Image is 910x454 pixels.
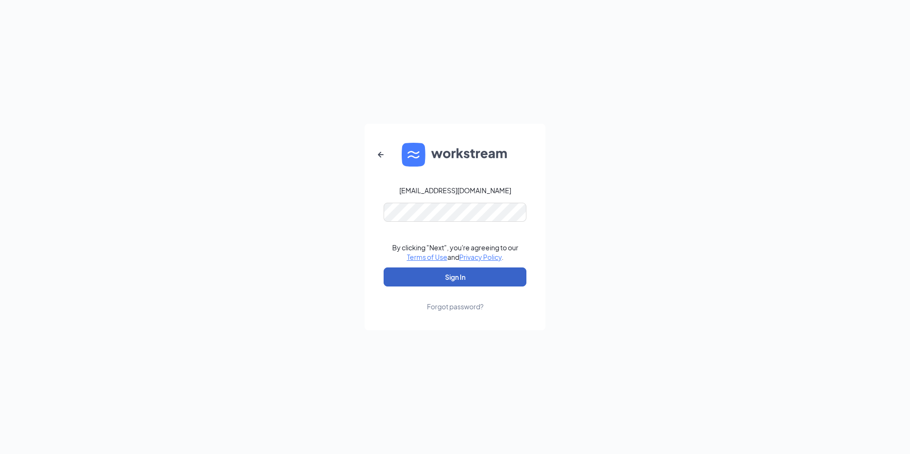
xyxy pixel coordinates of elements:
[384,267,526,286] button: Sign In
[459,253,502,261] a: Privacy Policy
[402,143,508,167] img: WS logo and Workstream text
[399,186,511,195] div: [EMAIL_ADDRESS][DOMAIN_NAME]
[427,286,484,311] a: Forgot password?
[407,253,447,261] a: Terms of Use
[369,143,392,166] button: ArrowLeftNew
[392,243,518,262] div: By clicking "Next", you're agreeing to our and .
[427,302,484,311] div: Forgot password?
[375,149,386,160] svg: ArrowLeftNew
